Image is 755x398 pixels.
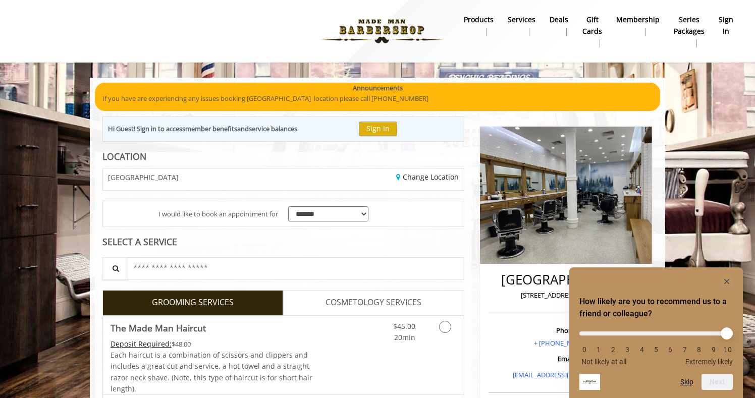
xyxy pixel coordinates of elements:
[102,237,464,247] div: SELECT A SERVICE
[651,346,661,354] li: 5
[609,13,667,39] a: MembershipMembership
[501,13,543,39] a: ServicesServices
[513,370,619,379] a: [EMAIL_ADDRESS][DOMAIN_NAME]
[158,209,278,219] span: I would like to book an appointment for
[616,14,660,25] b: Membership
[491,327,641,334] h3: Phone
[111,338,313,350] div: $48.00
[312,4,451,59] img: Made Man Barbershop logo
[534,338,598,348] a: + [PHONE_NUMBER].
[608,346,618,354] li: 2
[353,83,403,93] b: Announcements
[594,346,604,354] li: 1
[712,13,740,39] a: sign insign in
[685,358,733,366] span: Extremely likely
[491,290,641,301] p: [STREET_ADDRESS][US_STATE]
[702,374,733,390] button: Next question
[102,257,128,280] button: Service Search
[694,346,704,354] li: 8
[394,332,415,342] span: 20min
[152,296,234,309] span: GROOMING SERVICES
[637,346,647,354] li: 4
[622,346,632,354] li: 3
[579,296,733,320] h2: How likely are you to recommend us to a friend or colleague? Select an option from 0 to 10, with ...
[102,93,653,104] p: If you have are experiencing any issues booking [GEOGRAPHIC_DATA] location please call [PHONE_NUM...
[185,124,237,133] b: member benefits
[579,346,589,354] li: 0
[491,272,641,287] h2: [GEOGRAPHIC_DATA]
[111,350,312,393] span: Each haircut is a combination of scissors and clippers and includes a great cut and service, a ho...
[719,14,733,37] b: sign in
[393,321,415,331] span: $45.00
[680,378,693,386] button: Skip
[680,346,690,354] li: 7
[543,13,575,39] a: DealsDeals
[491,355,641,362] h3: Email
[464,14,494,25] b: products
[111,321,206,335] b: The Made Man Haircut
[102,150,146,162] b: LOCATION
[721,275,733,288] button: Hide survey
[579,275,733,390] div: How likely are you to recommend us to a friend or colleague? Select an option from 0 to 10, with ...
[581,358,626,366] span: Not likely at all
[326,296,421,309] span: COSMETOLOGY SERVICES
[579,324,733,366] div: How likely are you to recommend us to a friend or colleague? Select an option from 0 to 10, with ...
[457,13,501,39] a: Productsproducts
[108,174,179,181] span: [GEOGRAPHIC_DATA]
[111,339,172,349] span: This service needs some Advance to be paid before we block your appointment
[359,122,397,136] button: Sign In
[674,14,705,37] b: Series packages
[508,14,535,25] b: Services
[709,346,719,354] li: 9
[396,172,459,182] a: Change Location
[665,346,675,354] li: 6
[550,14,568,25] b: Deals
[667,13,712,50] a: Series packagesSeries packages
[108,124,297,134] div: Hi Guest! Sign in to access and
[575,13,609,50] a: Gift cardsgift cards
[582,14,602,37] b: gift cards
[723,346,733,354] li: 10
[249,124,297,133] b: service balances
